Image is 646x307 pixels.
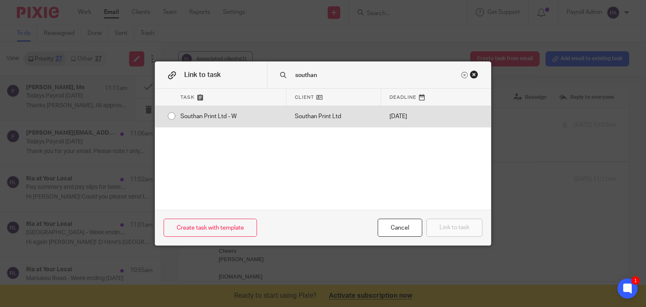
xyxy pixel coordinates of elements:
span: Link to task [184,71,221,78]
div: Close this dialog window [470,70,478,79]
span: Task [180,94,195,101]
span: Deadline [389,94,416,101]
div: Close this dialog window [378,219,422,237]
div: [DATE] [381,106,436,127]
a: Create task with template [164,219,257,237]
button: Link to task [426,219,482,237]
div: Southan Print Ltd - W [172,106,286,127]
input: Search task name or client... [294,71,459,80]
div: Mark as done [286,106,381,127]
div: 1 [631,276,640,285]
span: Client [295,94,314,101]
